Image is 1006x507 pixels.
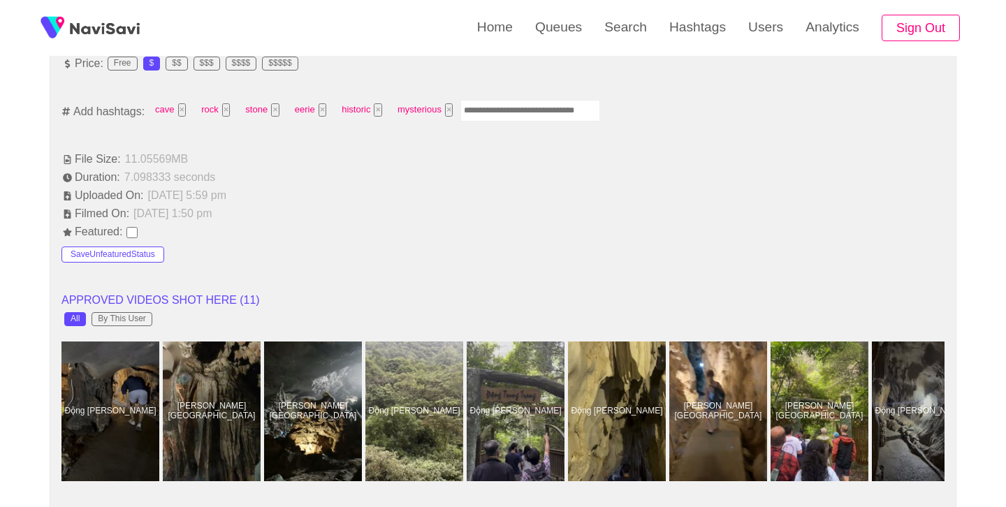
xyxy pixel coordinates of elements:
input: Enter tag here and press return [460,100,600,122]
a: [PERSON_NAME][GEOGRAPHIC_DATA]Trung Trang Cave [264,341,365,481]
div: $ [150,59,154,68]
div: Free [114,59,131,68]
span: Uploaded On: [61,189,145,202]
span: 7.098333 seconds [123,171,217,184]
a: [PERSON_NAME][GEOGRAPHIC_DATA]Trung Trang Cave [669,341,771,481]
span: Filmed On: [61,207,131,220]
button: Tag at index 0 with value 2145 focussed. Press backspace to remove [178,103,187,117]
span: [DATE] 1:50 pm [132,207,213,220]
span: File Size: [61,153,122,166]
span: 11.05569 MB [124,153,190,166]
a: [PERSON_NAME][GEOGRAPHIC_DATA]Trung Trang Cave [163,341,264,481]
span: Price: [61,57,105,70]
button: SaveUnfeaturedStatus [61,247,164,263]
a: [PERSON_NAME][GEOGRAPHIC_DATA]Trung Trang Cave [771,341,872,481]
span: historic [337,99,386,121]
div: All [71,314,80,324]
a: Động [PERSON_NAME]Động Trung Trang [872,341,973,481]
button: Sign Out [882,15,960,42]
button: Tag at index 3 with value 14018 focussed. Press backspace to remove [319,103,327,117]
span: mysterious [393,99,457,121]
a: Động [PERSON_NAME]Động Trung Trang [568,341,669,481]
a: Động [PERSON_NAME]Động Trung Trang [365,341,467,481]
div: $$$ [200,59,214,68]
span: Add hashtags: [72,105,146,118]
img: fireSpot [35,10,70,45]
a: Động [PERSON_NAME]Động Trung Trang [467,341,568,481]
div: $$$$$ [268,59,291,68]
span: cave [151,99,190,121]
a: Động [PERSON_NAME]Động Trung Trang [61,341,163,481]
span: Featured: [61,226,124,238]
button: Tag at index 1 with value 35752 focussed. Press backspace to remove [222,103,231,117]
button: Tag at index 2 with value 3654 focussed. Press backspace to remove [271,103,279,117]
img: fireSpot [70,21,140,35]
span: [DATE] 5:59 pm [147,189,228,202]
span: eerie [291,99,331,121]
button: Tag at index 4 with value 2444 focussed. Press backspace to remove [374,103,382,117]
div: $$$$ [232,59,251,68]
button: Tag at index 5 with value 2760 focussed. Press backspace to remove [445,103,453,117]
div: By This User [98,314,145,324]
li: APPROVED VIDEOS SHOT HERE ( 11 ) [61,293,945,309]
span: stone [241,99,283,121]
span: Duration: [61,171,122,184]
span: rock [197,99,234,121]
div: $$ [172,59,181,68]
